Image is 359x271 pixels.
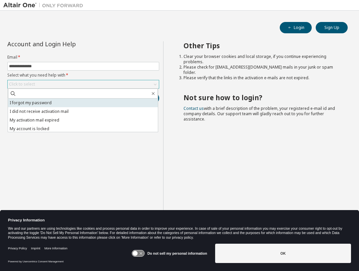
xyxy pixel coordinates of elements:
[183,54,336,65] li: Clear your browser cookies and local storage, if you continue experiencing problems.
[183,41,336,50] h2: Other Tips
[7,41,129,47] div: Account and Login Help
[316,22,348,33] button: Sign Up
[3,2,87,9] img: Altair One
[8,99,158,107] li: I forgot my password
[9,82,35,87] div: Click to select
[183,93,336,102] h2: Not sure how to login?
[183,106,335,122] span: with a brief description of the problem, your registered e-mail id and company details. Our suppo...
[183,106,204,111] a: Contact us
[183,75,336,81] li: Please verify that the links in the activation e-mails are not expired.
[280,22,312,33] button: Login
[7,73,159,78] label: Select what you need help with
[7,55,159,60] label: Email
[8,80,159,88] div: Click to select
[183,65,336,75] li: Please check for [EMAIL_ADDRESS][DOMAIN_NAME] mails in your junk or spam folder.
